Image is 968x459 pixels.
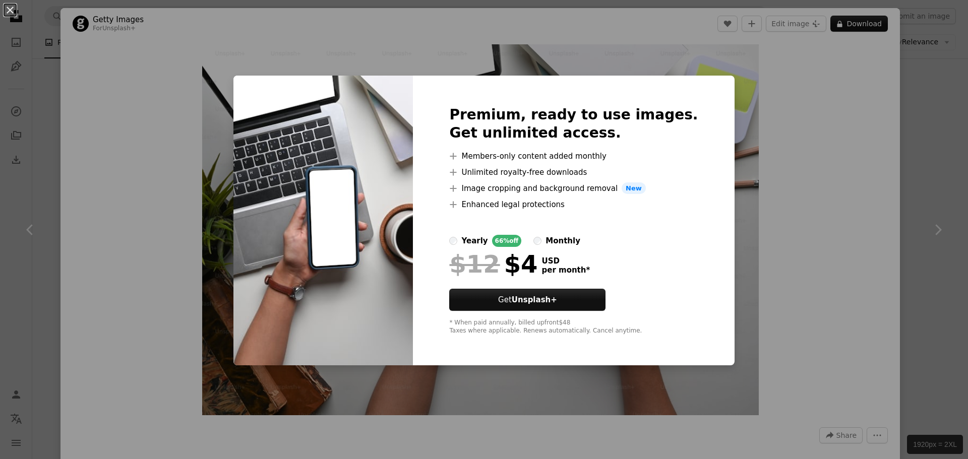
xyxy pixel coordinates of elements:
div: $4 [449,251,537,277]
img: premium_photo-1661629048124-37b588106884 [233,76,413,366]
li: Enhanced legal protections [449,199,698,211]
li: Unlimited royalty-free downloads [449,166,698,178]
input: yearly66%off [449,237,457,245]
strong: Unsplash+ [512,295,557,304]
div: * When paid annually, billed upfront $48 Taxes where applicable. Renews automatically. Cancel any... [449,319,698,335]
span: $12 [449,251,500,277]
div: 66% off [492,235,522,247]
li: Members-only content added monthly [449,150,698,162]
span: per month * [541,266,590,275]
div: yearly [461,235,488,247]
span: New [622,182,646,194]
li: Image cropping and background removal [449,182,698,194]
div: monthly [546,235,580,247]
input: monthly [533,237,541,245]
button: GetUnsplash+ [449,289,606,311]
span: USD [541,256,590,266]
h2: Premium, ready to use images. Get unlimited access. [449,106,698,142]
